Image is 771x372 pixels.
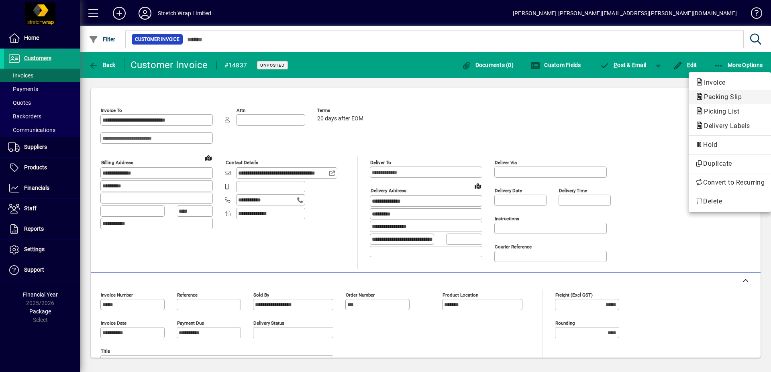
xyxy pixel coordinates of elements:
[695,178,765,187] span: Convert to Recurring
[695,122,754,130] span: Delivery Labels
[695,108,743,115] span: Picking List
[695,79,730,86] span: Invoice
[695,93,746,101] span: Packing Slip
[695,159,765,169] span: Duplicate
[695,197,765,206] span: Delete
[695,140,765,150] span: Hold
